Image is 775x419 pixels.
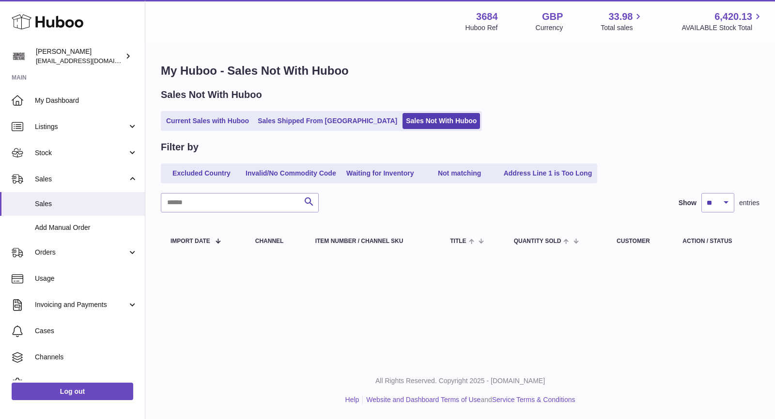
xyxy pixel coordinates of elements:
a: Help [345,396,359,403]
a: 6,420.13 AVAILABLE Stock Total [682,10,763,32]
a: Address Line 1 is Too Long [500,165,596,181]
a: Service Terms & Conditions [492,396,575,403]
a: Website and Dashboard Terms of Use [366,396,480,403]
h1: My Huboo - Sales Not With Huboo [161,63,759,79]
div: Huboo Ref [465,23,498,32]
span: Quantity Sold [514,238,561,244]
span: My Dashboard [35,96,138,105]
span: 6,420.13 [714,10,752,23]
label: Show [679,198,697,208]
span: Stock [35,148,127,158]
div: Customer [617,238,663,244]
img: theinternationalventure@gmail.com [12,49,26,64]
a: Sales Shipped From [GEOGRAPHIC_DATA] [254,113,401,129]
h2: Sales Not With Huboo [161,88,262,101]
span: Title [450,238,466,244]
span: Total sales [601,23,644,32]
span: Channels [35,353,138,362]
span: 33.98 [608,10,633,23]
span: Import date [170,238,210,244]
a: Current Sales with Huboo [163,113,252,129]
span: Listings [35,122,127,131]
span: Orders [35,248,127,257]
div: Channel [255,238,296,244]
li: and [363,395,575,404]
div: Item Number / Channel SKU [315,238,431,244]
span: Sales [35,175,127,184]
span: Settings [35,379,138,388]
h2: Filter by [161,141,199,154]
strong: GBP [542,10,563,23]
span: AVAILABLE Stock Total [682,23,763,32]
strong: 3684 [476,10,498,23]
span: [EMAIL_ADDRESS][DOMAIN_NAME] [36,57,142,64]
a: Excluded Country [163,165,240,181]
a: Sales Not With Huboo [403,113,480,129]
span: Invoicing and Payments [35,300,127,309]
span: Add Manual Order [35,223,138,232]
a: Waiting for Inventory [341,165,419,181]
a: 33.98 Total sales [601,10,644,32]
span: Cases [35,326,138,336]
span: Sales [35,199,138,209]
div: Currency [536,23,563,32]
span: entries [739,198,759,208]
a: Log out [12,383,133,400]
a: Invalid/No Commodity Code [242,165,340,181]
div: Action / Status [682,238,750,244]
a: Not matching [421,165,498,181]
span: Usage [35,274,138,283]
p: All Rights Reserved. Copyright 2025 - [DOMAIN_NAME] [153,376,767,386]
div: [PERSON_NAME] [36,47,123,65]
